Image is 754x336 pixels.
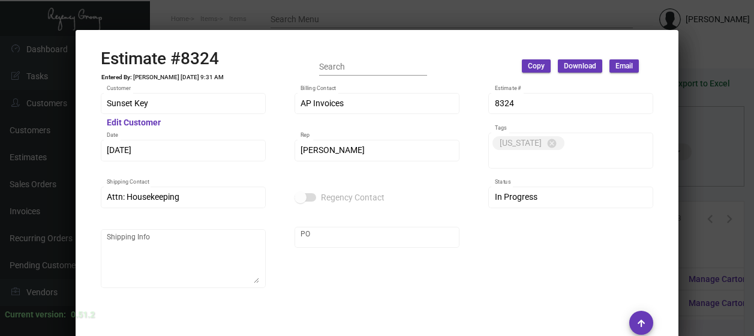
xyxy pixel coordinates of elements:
[492,136,564,150] mat-chip: [US_STATE]
[321,190,384,205] span: Regency Contact
[609,59,639,73] button: Email
[71,308,95,321] div: 0.51.2
[564,61,596,71] span: Download
[546,138,557,149] mat-icon: cancel
[528,61,545,71] span: Copy
[107,118,161,128] mat-hint: Edit Customer
[5,308,66,321] div: Current version:
[133,74,224,81] td: [PERSON_NAME] [DATE] 9:31 AM
[101,49,224,69] h2: Estimate #8324
[558,59,602,73] button: Download
[495,192,537,202] span: In Progress
[615,61,633,71] span: Email
[522,59,551,73] button: Copy
[101,74,133,81] td: Entered By:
